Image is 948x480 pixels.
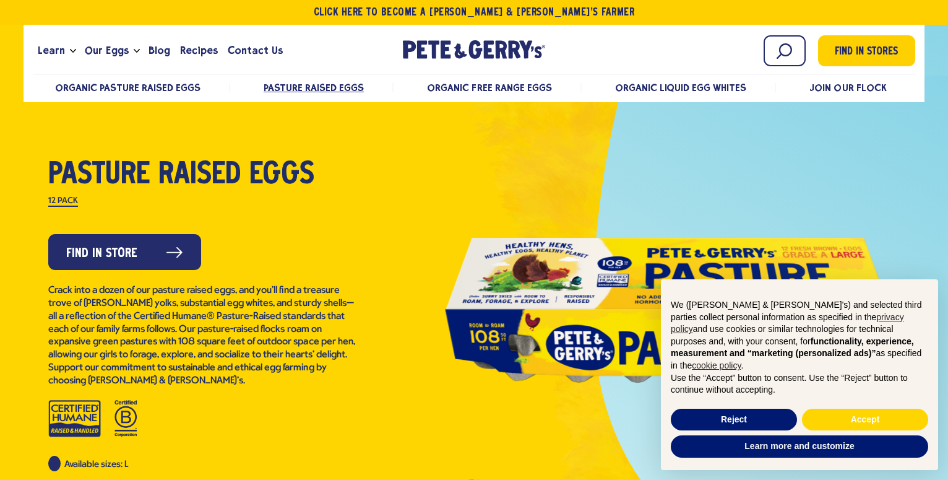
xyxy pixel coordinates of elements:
p: We ([PERSON_NAME] & [PERSON_NAME]'s) and selected third parties collect personal information as s... [671,299,928,372]
h1: Pasture Raised Eggs [48,159,358,191]
span: Blog [149,43,170,58]
span: Available sizes: L [64,460,128,469]
span: Our Eggs [85,43,128,58]
p: Use the “Accept” button to consent. Use the “Reject” button to continue without accepting. [671,372,928,396]
a: Pasture Raised Eggs [264,82,364,94]
a: Organic Liquid Egg Whites [615,82,747,94]
button: Learn more and customize [671,435,928,458]
p: Crack into a dozen of our pasture raised eggs, and you’ll find a treasure trove of [PERSON_NAME] ... [48,284,358,387]
span: Find in Stores [835,44,898,61]
a: Recipes [175,34,223,68]
a: Blog [144,34,175,68]
span: Learn [38,43,65,58]
a: Find in Stores [818,35,915,66]
span: Recipes [180,43,218,58]
a: Organic Free Range Eggs [427,82,551,94]
button: Reject [671,409,797,431]
a: Find in Store [48,234,201,270]
button: Open the dropdown menu for Our Eggs [134,49,140,53]
a: Contact Us [223,34,288,68]
span: Find in Store [66,244,137,263]
a: Organic Pasture Raised Eggs [55,82,200,94]
nav: desktop product menu [33,74,915,100]
input: Search [764,35,806,66]
span: Contact Us [228,43,283,58]
label: 12 Pack [48,197,78,207]
a: Join Our Flock [809,82,886,94]
a: cookie policy [692,360,741,370]
button: Open the dropdown menu for Learn [70,49,76,53]
a: Learn [33,34,70,68]
button: Accept [802,409,928,431]
a: Our Eggs [80,34,133,68]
